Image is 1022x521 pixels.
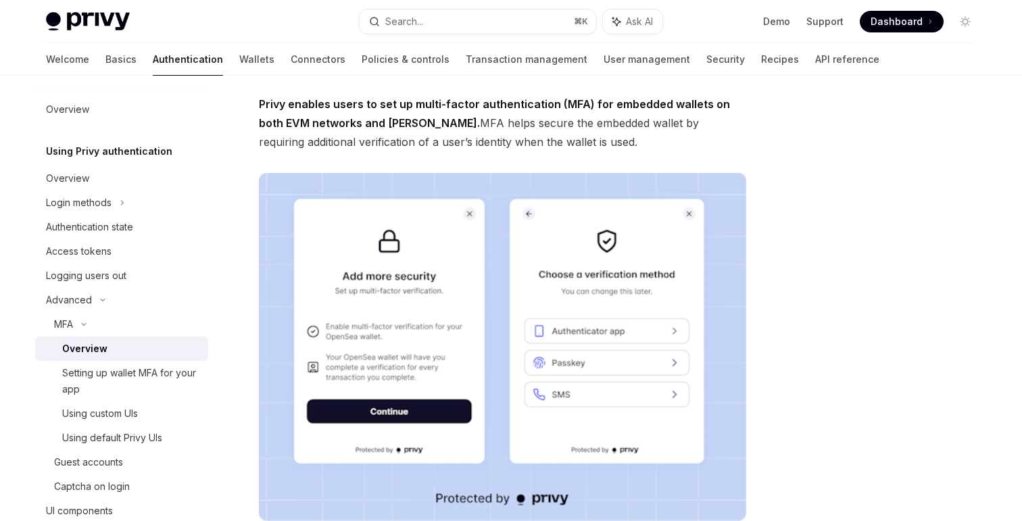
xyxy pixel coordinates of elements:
a: Authentication [153,43,223,76]
a: Overview [35,166,208,191]
span: MFA helps secure the embedded wallet by requiring additional verification of a user’s identity wh... [259,95,746,151]
div: Captcha on login [54,478,130,495]
a: Security [706,43,745,76]
button: Ask AI [603,9,662,34]
button: Search...⌘K [360,9,596,34]
a: Wallets [239,43,274,76]
a: Overview [35,337,208,361]
div: MFA [54,316,73,332]
div: Access tokens [46,243,112,259]
img: images/MFA.png [259,173,746,521]
strong: Privy enables users to set up multi-factor authentication (MFA) for embedded wallets on both EVM ... [259,97,730,130]
span: Dashboard [871,15,923,28]
a: Captcha on login [35,474,208,499]
a: User management [604,43,690,76]
div: Search... [385,14,423,30]
a: Transaction management [466,43,587,76]
h5: Using Privy authentication [46,143,172,159]
a: Support [806,15,844,28]
div: Using default Privy UIs [62,430,162,446]
a: Access tokens [35,239,208,264]
a: API reference [815,43,879,76]
div: Login methods [46,195,112,211]
div: Setting up wallet MFA for your app [62,365,200,397]
a: Dashboard [860,11,944,32]
div: Overview [62,341,107,357]
div: Advanced [46,292,92,308]
a: Overview [35,97,208,122]
div: Using custom UIs [62,405,138,422]
div: Guest accounts [54,454,123,470]
img: light logo [46,12,130,31]
span: Ask AI [626,15,653,28]
a: Recipes [761,43,799,76]
a: Using custom UIs [35,401,208,426]
a: Authentication state [35,215,208,239]
span: ⌘ K [574,16,588,27]
a: Basics [105,43,137,76]
a: Policies & controls [362,43,449,76]
button: Toggle dark mode [954,11,976,32]
a: Welcome [46,43,89,76]
div: Logging users out [46,268,126,284]
a: Connectors [291,43,345,76]
a: Guest accounts [35,450,208,474]
a: Setting up wallet MFA for your app [35,361,208,401]
div: Overview [46,170,89,187]
div: UI components [46,503,113,519]
a: Using default Privy UIs [35,426,208,450]
div: Authentication state [46,219,133,235]
a: Demo [763,15,790,28]
div: Overview [46,101,89,118]
a: Logging users out [35,264,208,288]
